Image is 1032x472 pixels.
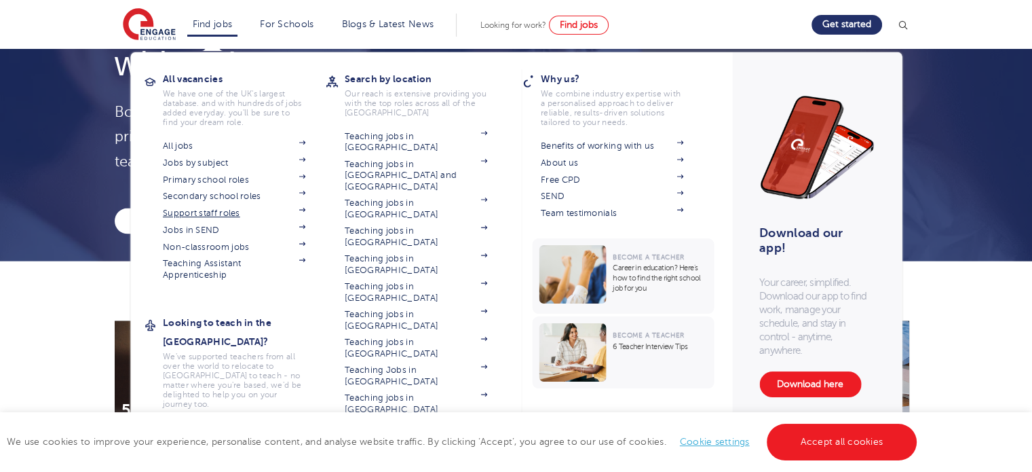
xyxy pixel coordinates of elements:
a: Become a Teacher6 Teacher Interview Tips [532,316,717,388]
span: We use cookies to improve your experience, personalise content, and analyse website traffic. By c... [7,437,920,447]
p: We combine industry expertise with a personalised approach to deliver reliable, results-driven so... [541,89,683,127]
a: All jobs [163,141,305,151]
p: Career in education? Here’s how to find the right school job for you [613,263,707,293]
p: 6 Teacher Interview Tips [613,342,707,352]
a: Teaching jobs in [GEOGRAPHIC_DATA] [345,225,487,248]
p: Your career, simplified. Download our app to find work, manage your schedule, and stay in control... [759,276,875,358]
a: Become a TeacherCareer in education? Here’s how to find the right school job for you [532,238,717,314]
a: Non-classroom jobs [163,242,305,253]
span: Become a Teacher [613,331,684,339]
a: 5 Great Reasons Why You Should Hire Overseas Teachers [121,400,411,438]
a: Support staff roles [163,208,305,219]
a: Jobs in SEND [163,225,305,236]
a: Free CPD [541,175,683,185]
a: Teaching jobs in [GEOGRAPHIC_DATA] [345,131,487,153]
p: We have one of the UK's largest database. and with hundreds of jobs added everyday. you'll be sur... [163,89,305,127]
a: Teaching jobs in [GEOGRAPHIC_DATA] [345,337,487,359]
a: Get started [811,15,882,35]
span: Looking for work? [480,20,546,30]
a: Secondary school roles [163,191,305,202]
a: SEND [541,191,683,202]
a: About us [541,158,683,168]
a: Blogs & Latest News [342,19,434,29]
a: Primary school roles [163,175,305,185]
a: Jobs by subject [163,158,305,168]
h3: Looking to teach in the [GEOGRAPHIC_DATA]? [163,313,326,351]
a: Why us?We combine industry expertise with a personalised approach to deliver reliable, results-dr... [541,69,704,127]
p: Our reach is extensive providing you with the top roles across all of the [GEOGRAPHIC_DATA] [345,89,487,117]
a: Teaching Jobs in [GEOGRAPHIC_DATA] [345,365,487,387]
a: Search by locationOur reach is extensive providing you with the top roles across all of the [GEOG... [345,69,508,117]
a: All vacanciesWe have one of the UK's largest database. and with hundreds of jobs added everyday. ... [163,69,326,127]
span: Find jobs [560,20,598,30]
a: Benefits of working with us [541,141,683,151]
a: Teaching jobs in [GEOGRAPHIC_DATA] [345,309,487,331]
h3: Search by location [345,69,508,88]
h3: Why us? [541,69,704,88]
a: Contact Us [115,208,199,234]
a: Teaching jobs in [GEOGRAPHIC_DATA] [345,393,487,415]
a: Teaching jobs in [GEOGRAPHIC_DATA] [345,281,487,304]
span: Become a Teacher [613,253,684,261]
img: Engage Education [123,8,176,42]
a: Find jobs [549,16,609,35]
h3: Download our app! [759,225,869,255]
a: Cookie settings [680,437,750,447]
a: Teaching jobs in [GEOGRAPHIC_DATA] [345,198,487,220]
a: Download here [759,371,861,397]
a: For Schools [260,19,313,29]
p: Book a consultation to talk through sponsorship, pricing and our service with our dedicated spons... [115,100,496,173]
a: Accept all cookies [767,424,917,460]
a: Teaching jobs in [GEOGRAPHIC_DATA] and [GEOGRAPHIC_DATA] [345,159,487,192]
a: Teaching Assistant Apprenticeship [163,258,305,280]
h3: All vacancies [163,69,326,88]
a: Find jobs [193,19,233,29]
a: Team testimonials [541,208,683,219]
a: Teaching jobs in [GEOGRAPHIC_DATA] [345,253,487,276]
a: Looking to teach in the [GEOGRAPHIC_DATA]?We've supported teachers from all over the world to rel... [163,313,326,409]
p: We've supported teachers from all over the world to relocate to [GEOGRAPHIC_DATA] to teach - no m... [163,352,305,409]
